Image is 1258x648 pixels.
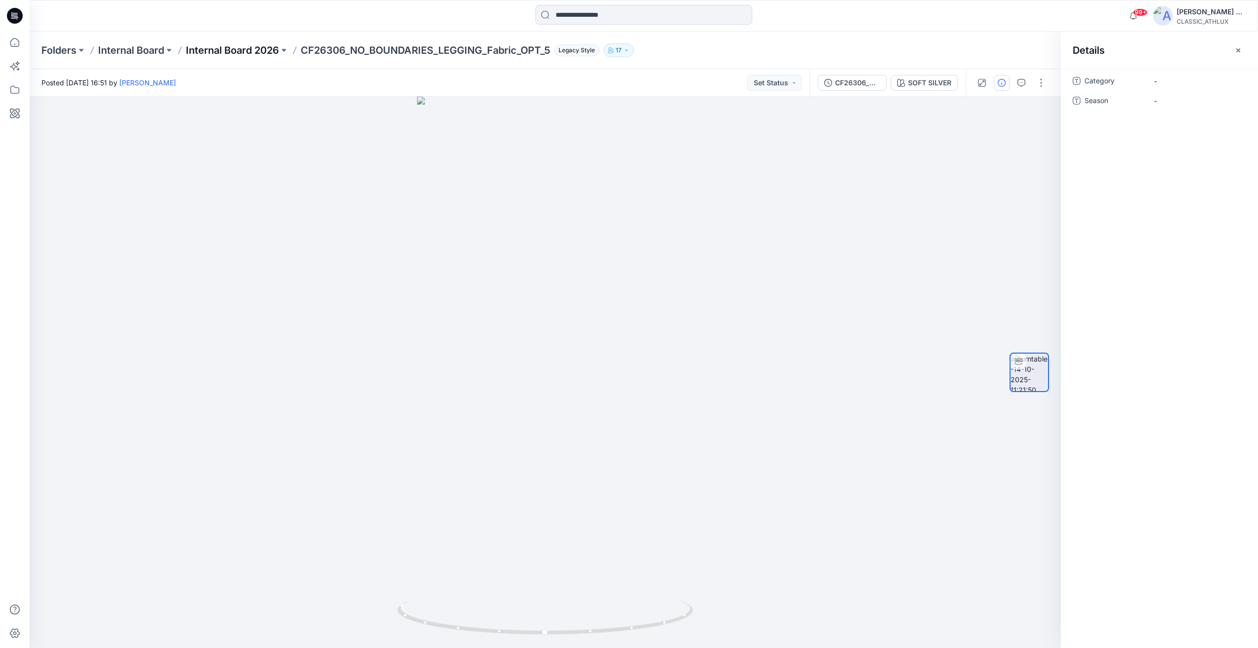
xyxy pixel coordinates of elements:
div: SOFT SILVER [908,77,951,88]
span: - [1154,96,1240,106]
a: Folders [41,43,76,57]
a: Internal Board [98,43,164,57]
span: Season [1084,95,1144,108]
button: Details [994,75,1010,91]
div: [PERSON_NAME] Cfai [1177,6,1246,18]
div: CF26306_NO_BOUNDARIES_LEGGING_Fabric_OPT_5 [835,77,880,88]
span: Legacy Style [554,44,599,56]
button: Legacy Style [550,43,599,57]
button: SOFT SILVER [891,75,958,91]
div: CLASSIC_ATHLUX [1177,18,1246,25]
h2: Details [1073,44,1105,56]
p: 17 [616,45,622,56]
span: Posted [DATE] 16:51 by [41,77,176,88]
span: 99+ [1133,8,1148,16]
a: Internal Board 2026 [186,43,279,57]
p: CF26306_NO_BOUNDARIES_LEGGING_Fabric_OPT_5 [301,43,550,57]
span: - [1154,76,1240,86]
button: CF26306_NO_BOUNDARIES_LEGGING_Fabric_OPT_5 [818,75,887,91]
button: 17 [603,43,634,57]
img: avatar [1153,6,1173,26]
a: [PERSON_NAME] [119,78,176,87]
img: turntable-14-10-2025-11:21:50 [1011,354,1048,391]
span: Category [1084,75,1144,89]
